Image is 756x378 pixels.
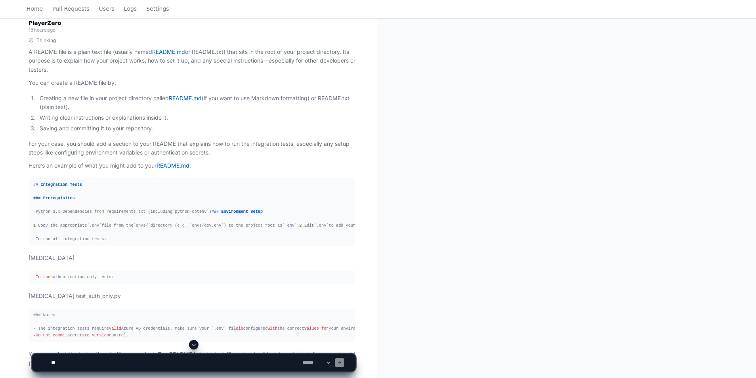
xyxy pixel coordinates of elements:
span: `requirements.txt` [104,209,148,214]
li: Writing clear instructions or explanations inside it. [37,113,355,122]
span: - [60,209,63,214]
span: values [304,326,319,331]
span: `envs/dev.env` [189,223,223,228]
span: 18 hours ago [29,27,55,33]
span: - [33,209,36,214]
span: `python-dotenv` [172,209,209,214]
span: for [321,326,328,331]
li: Creating a new file in your project directory called (if you want to use Markdown formatting) or ... [37,94,355,112]
span: version [92,333,109,338]
span: 2. [300,223,304,228]
span: Thinking [36,37,56,44]
span: Pull Requests [52,6,89,11]
a: README.md [169,95,202,101]
span: `.env` [87,223,102,228]
p: A README file is a plain text file (usually named or README.txt) that sits in the root of your pr... [29,48,355,74]
span: `.env` [314,223,329,228]
p: For your case, you should add a section to your README that explains how to run the integration t... [29,139,355,158]
li: Saving and committing it to your repository. [37,124,355,133]
div: ### Notes - The integration tests require Azure AD credentials. Make sure your `.env` file config... [33,312,351,339]
span: 1. [33,223,38,228]
span: with [267,326,277,331]
span: Settings [146,6,169,11]
span: ### Prerequisites [33,196,75,200]
span: commit [53,333,67,338]
p: You can create a README file by: [29,78,355,88]
span: - [33,237,36,241]
span: valid [109,326,121,331]
span: PlayerZero [29,21,61,25]
span: Logs [124,6,137,11]
span: Users [99,6,115,11]
div: - authentication-only tests: [33,274,351,281]
a: README.md [152,48,185,55]
span: `envs/` [134,223,151,228]
div: Python 3.x Dependencies from (including ) Copy the appropriate file from the directory (e.g., ) t... [33,181,351,242]
p: [MEDICAL_DATA] [29,254,355,263]
span: to [84,333,89,338]
span: Home [27,6,43,11]
span: Do [36,333,40,338]
span: not [43,333,50,338]
p: [MEDICAL_DATA] test_auth_only.py [29,292,355,301]
a: README.md [157,162,189,169]
span: To [36,275,40,279]
span: ## Integration Tests [33,182,82,187]
span: is [239,326,243,331]
span: ### Environment Setup [212,209,263,214]
span: `.env` [282,223,297,228]
p: Here’s an example of what you might add to your : [29,161,355,170]
span: run [43,275,50,279]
